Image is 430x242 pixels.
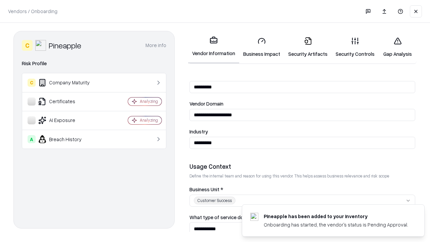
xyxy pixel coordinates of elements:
[189,162,415,170] div: Usage Context
[264,221,408,228] div: Onboarding has started, the vendor's status is Pending Approval.
[194,197,235,204] div: Customer Success
[22,59,166,68] div: Risk Profile
[250,213,258,221] img: pineappleenergy.com
[189,173,415,179] p: Define the internal team and reason for using this vendor. This helps assess business relevance a...
[189,195,415,207] button: Customer Success
[28,97,108,106] div: Certificates
[332,32,379,63] a: Security Controls
[28,135,108,143] div: Breach History
[28,135,36,143] div: A
[22,40,33,51] div: C
[49,40,81,51] div: Pineapple
[28,79,108,87] div: Company Maturity
[145,39,166,51] button: More info
[28,79,36,87] div: C
[140,117,158,123] div: Analyzing
[189,215,415,220] label: What type of service does the vendor provide? *
[379,32,417,63] a: Gap Analysis
[8,8,57,15] p: Vendors / Onboarding
[140,98,158,104] div: Analyzing
[28,116,108,124] div: AI Exposure
[35,40,46,51] img: Pineapple
[189,129,415,134] label: Industry
[284,32,332,63] a: Security Artifacts
[239,32,284,63] a: Business Impact
[189,101,415,106] label: Vendor Domain
[188,31,239,64] a: Vendor Information
[264,213,408,220] div: Pineapple has been added to your inventory
[189,187,415,192] label: Business Unit *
